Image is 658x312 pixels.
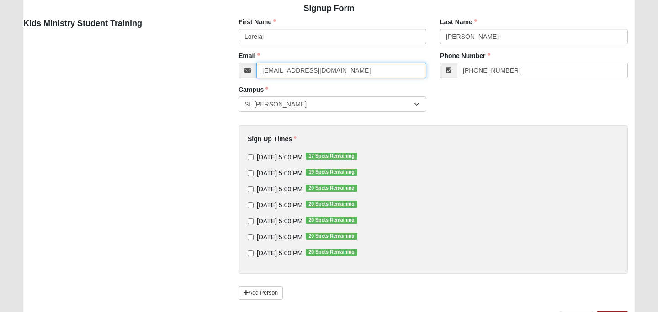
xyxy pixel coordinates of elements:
span: 20 Spots Remaining [306,201,357,208]
input: [DATE] 5:00 PM20 Spots Remaining [248,202,254,208]
span: [DATE] 5:00 PM [257,185,302,193]
input: [DATE] 5:00 PM20 Spots Remaining [248,218,254,224]
input: [DATE] 5:00 PM19 Spots Remaining [248,170,254,176]
span: [DATE] 5:00 PM [257,217,302,225]
span: [DATE] 5:00 PM [257,153,302,161]
h4: Signup Form [23,4,635,14]
span: [DATE] 5:00 PM [257,233,302,241]
span: [DATE] 5:00 PM [257,249,302,257]
span: 20 Spots Remaining [306,249,357,256]
span: 20 Spots Remaining [306,217,357,224]
span: 20 Spots Remaining [306,233,357,240]
input: [DATE] 5:00 PM20 Spots Remaining [248,186,254,192]
strong: Kids Ministry Student Training [23,19,142,28]
span: [DATE] 5:00 PM [257,201,302,209]
label: Phone Number [440,51,490,60]
label: Last Name [440,17,477,26]
label: Campus [239,85,268,94]
span: 17 Spots Remaining [306,153,357,160]
span: [DATE] 5:00 PM [257,169,302,177]
span: 19 Spots Remaining [306,169,357,176]
label: First Name [239,17,276,26]
input: [DATE] 5:00 PM17 Spots Remaining [248,154,254,160]
input: [DATE] 5:00 PM20 Spots Remaining [248,250,254,256]
label: Sign Up Times [248,134,297,143]
label: Email [239,51,260,60]
span: 20 Spots Remaining [306,185,357,192]
a: Add Person [239,286,283,300]
input: [DATE] 5:00 PM20 Spots Remaining [248,234,254,240]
